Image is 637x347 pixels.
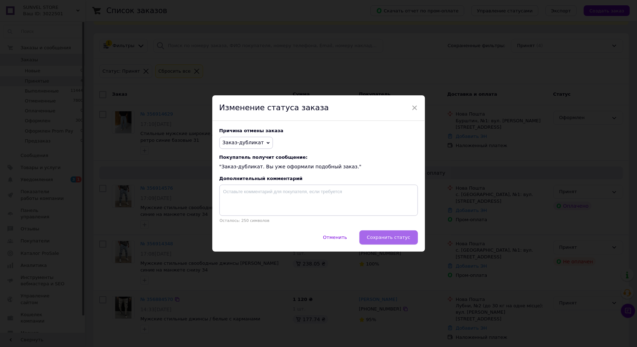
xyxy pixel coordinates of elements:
[219,155,418,160] span: Покупатель получит сообщение:
[315,230,354,245] button: Отменить
[223,140,264,145] span: Заказ-дубликат
[412,102,418,114] span: ×
[219,218,418,223] p: Осталось: 250 символов
[219,155,418,170] div: "Заказ-дубликат. Вы уже оформили подобный заказ."
[212,95,425,121] div: Изменение статуса заказа
[219,128,418,133] div: Причина отмены заказа
[219,176,418,181] div: Дополнительный комментарий
[367,235,410,240] span: Сохранить статус
[323,235,347,240] span: Отменить
[359,230,418,245] button: Сохранить статус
